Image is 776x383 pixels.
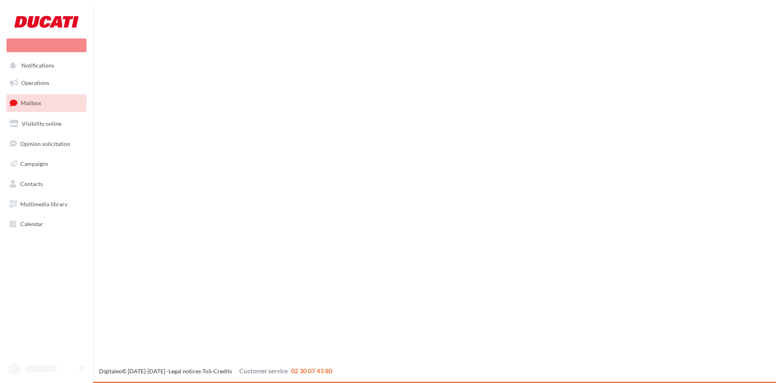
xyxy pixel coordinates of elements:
[213,368,232,375] a: Credits
[20,201,67,207] span: Multimedia library
[169,368,201,375] a: Legal notices
[22,120,61,127] span: Visibility online
[5,196,88,213] a: Multimedia library
[202,368,211,375] a: ToS
[20,180,43,187] span: Contacts
[20,160,48,167] span: Campaigns
[20,140,70,147] span: Opinion solicitation
[5,94,88,112] a: Mailbox
[5,135,88,152] a: Opinion solicitation
[5,74,88,91] a: Operations
[99,368,332,375] span: © [DATE]-[DATE] - - -
[21,79,49,86] span: Operations
[5,216,88,233] a: Calendar
[5,176,88,193] a: Contacts
[291,367,332,375] span: 02 30 07 43 80
[21,62,54,69] span: Notifications
[6,38,86,52] div: New campaign
[239,367,288,375] span: Customer service
[21,99,41,106] span: Mailbox
[20,220,43,227] span: Calendar
[5,155,88,172] a: Campaigns
[5,115,88,132] a: Visibility online
[99,368,122,375] a: Digitaleo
